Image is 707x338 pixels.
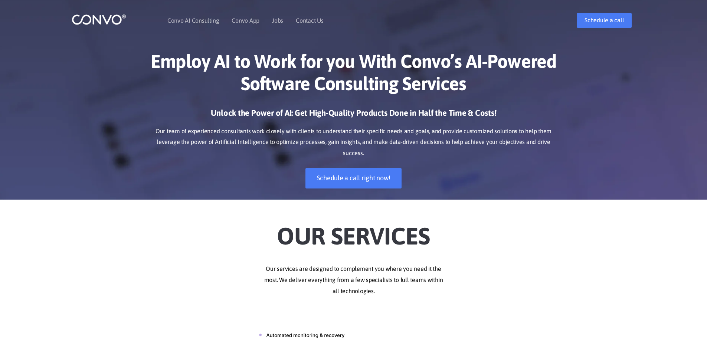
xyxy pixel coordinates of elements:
[148,126,560,159] p: Our team of experienced consultants work closely with clients to understand their specific needs ...
[148,50,560,100] h1: Employ AI to Work for you With Convo’s AI-Powered Software Consulting Services
[148,211,560,252] h2: Our Services
[167,17,219,23] a: Convo AI Consulting
[232,17,259,23] a: Convo App
[272,17,283,23] a: Jobs
[296,17,324,23] a: Contact Us
[148,108,560,124] h3: Unlock the Power of AI: Get High-Quality Products Done in Half the Time & Costs!
[577,13,632,28] a: Schedule a call
[148,263,560,297] p: Our services are designed to complement you where you need it the most. We deliver everything fro...
[72,14,126,25] img: logo_1.png
[305,168,402,188] a: Schedule a call right now!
